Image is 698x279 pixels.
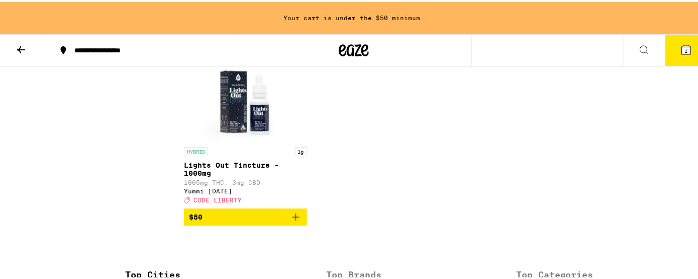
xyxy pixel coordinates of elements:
[184,206,307,224] button: Add to bag
[685,46,688,52] span: 1
[184,177,307,184] p: 1005mg THC: 3mg CBD
[184,145,208,154] p: HYBRID
[195,39,295,140] img: Yummi Karma - Lights Out Tincture - 1000mg
[184,186,307,192] div: Yummi [DATE]
[189,211,203,219] span: $50
[184,39,307,206] a: Open page for Lights Out Tincture - 1000mg from Yummi Karma
[193,195,242,201] span: CODE LIBERTY
[295,145,307,154] p: 1g
[6,7,72,15] span: Hi. Need any help?
[184,159,307,175] p: Lights Out Tincture - 1000mg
